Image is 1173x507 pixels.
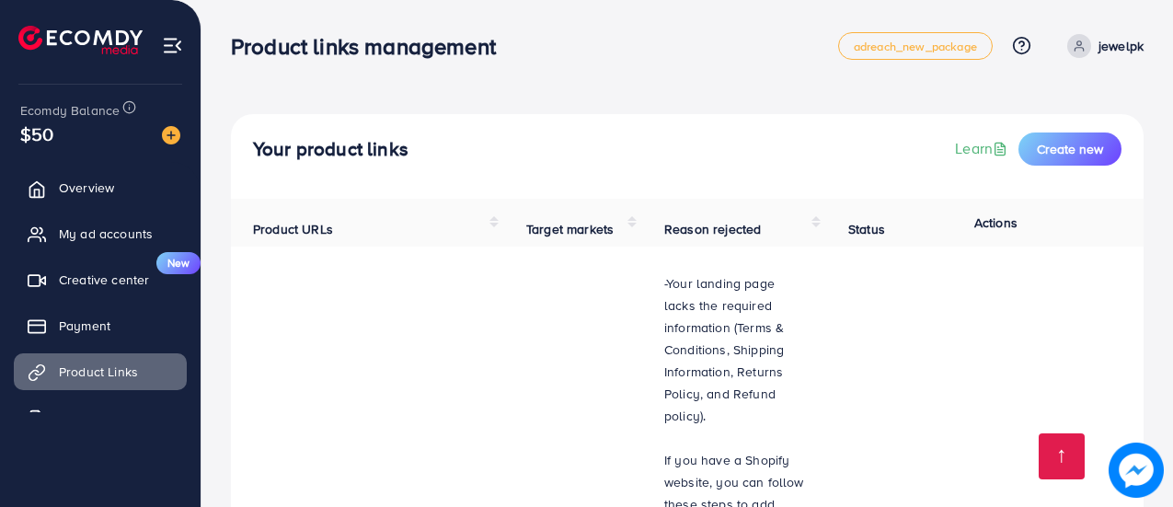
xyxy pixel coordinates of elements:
[14,215,187,252] a: My ad accounts
[1060,34,1144,58] a: jewelpk
[14,169,187,206] a: Overview
[14,307,187,344] a: Payment
[854,40,977,52] span: adreach_new_package
[14,399,187,436] a: Billing
[974,213,1018,232] span: Actions
[1109,443,1164,498] img: image
[231,33,511,60] h3: Product links management
[848,220,885,238] span: Status
[1018,133,1121,166] button: Create new
[253,220,333,238] span: Product URLs
[20,101,120,120] span: Ecomdy Balance
[156,252,201,274] span: New
[14,353,187,390] a: Product Links
[59,363,138,381] span: Product Links
[664,274,784,425] span: -Your landing page lacks the required information (Terms & Conditions, Shipping Information, Retu...
[59,409,96,427] span: Billing
[59,317,110,335] span: Payment
[59,179,114,197] span: Overview
[18,26,143,54] img: logo
[59,271,149,289] span: Creative center
[162,35,183,56] img: menu
[14,261,187,298] a: Creative centerNew
[1037,140,1103,158] span: Create new
[955,138,1011,159] a: Learn
[838,32,993,60] a: adreach_new_package
[664,220,761,238] span: Reason rejected
[1098,35,1144,57] p: jewelpk
[59,225,153,243] span: My ad accounts
[526,220,614,238] span: Target markets
[253,138,408,161] h4: Your product links
[162,126,180,144] img: image
[20,121,53,147] span: $50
